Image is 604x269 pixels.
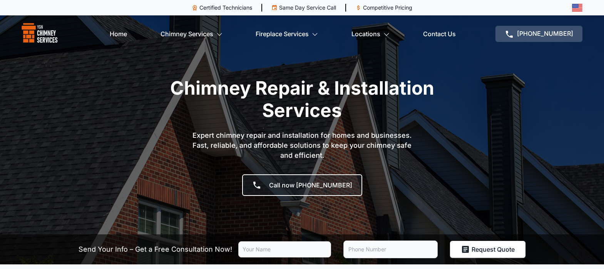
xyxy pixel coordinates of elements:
[256,26,318,42] a: Fireplace Services
[343,241,438,258] input: Phone Number
[363,4,412,12] p: Competitive Pricing
[79,244,232,255] p: Send Your Info – Get a Free Consultation Now!
[161,26,223,42] a: Chimney Services
[152,77,452,121] h1: Chimney Repair & Installation Services
[517,30,573,37] span: [PHONE_NUMBER]
[187,130,418,160] p: Expert chimney repair and installation for homes and businesses. Fast, reliable, and affordable s...
[450,241,525,258] button: Request Quote
[22,23,58,45] img: logo
[351,26,390,42] a: Locations
[242,174,362,196] a: Call now [PHONE_NUMBER]
[495,26,582,42] a: [PHONE_NUMBER]
[238,241,331,257] input: Your Name
[110,26,127,42] a: Home
[423,26,456,42] a: Contact Us
[199,4,252,12] p: Certified Technicians
[279,4,336,12] p: Same Day Service Call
